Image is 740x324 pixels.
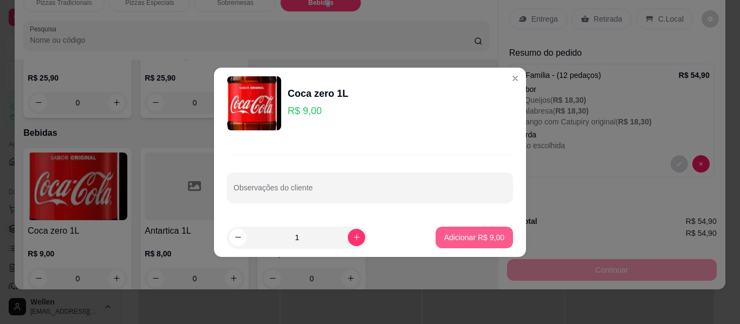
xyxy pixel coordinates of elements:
div: Coca zero 1L [288,86,348,101]
img: product-image [227,76,281,130]
button: Adicionar R$ 9,00 [436,227,513,248]
input: Observações do cliente [233,187,507,197]
button: Close [507,70,524,87]
p: R$ 9,00 [288,103,348,118]
button: increase-product-quantity [348,229,365,246]
button: decrease-product-quantity [229,229,246,246]
p: Adicionar R$ 9,00 [444,232,504,243]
